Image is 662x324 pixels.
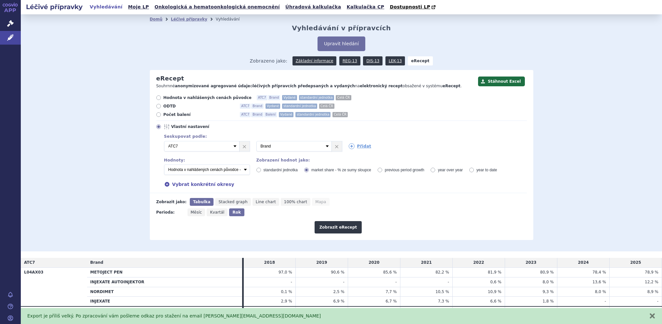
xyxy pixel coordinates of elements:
span: Vydané [266,104,280,109]
span: - [291,280,292,284]
span: 1,8 % [543,299,554,303]
span: Rok [232,210,241,215]
span: year over year [438,168,463,172]
a: Vyhledávání [88,3,124,11]
span: standardní jednotka [299,95,334,100]
span: 6,6 % [490,299,501,303]
span: Vydané [282,95,297,100]
span: Brand [251,112,264,117]
th: NORDIMET [87,287,242,297]
span: ODTD [163,104,235,109]
th: METOJECT PEN [87,268,242,277]
div: Vybrat konkrétní okresy [158,181,527,188]
button: zavřít [649,313,656,319]
td: 2025 [609,258,662,267]
span: - [605,299,606,303]
span: 2,9 % [281,299,292,303]
td: 2024 [557,258,609,267]
span: 10,5 % [435,289,449,294]
strong: anonymizované agregované údaje [175,84,250,88]
a: Léčivé přípravky [171,17,207,21]
span: 81,9 % [488,270,501,275]
span: 80,9 % [540,270,554,275]
th: L04AX03 [21,268,87,307]
th: INJEXATE [87,297,242,306]
div: Seskupovat podle: [158,134,527,139]
span: Měsíc [191,210,202,215]
strong: eRecept [408,56,433,65]
span: 6,9 % [333,299,344,303]
span: Hodnota v nahlášených cenách původce [163,95,252,100]
span: Dostupnosti LP [390,4,430,9]
a: × [240,141,250,151]
span: market share - % ze sumy sloupce [311,168,371,172]
span: year to date [476,168,497,172]
span: Line chart [256,200,276,204]
span: 8,0 % [595,289,606,294]
span: 12,2 % [645,280,658,284]
div: 2 [158,141,527,151]
span: 100% chart [284,200,307,204]
span: ATC7 [24,260,35,265]
a: Domů [150,17,162,21]
span: Celá ČR [336,95,351,100]
span: Zobrazeno jako: [250,56,287,65]
span: 8,0 % [543,280,554,284]
span: standardní jednotka [264,168,298,172]
span: - [396,280,397,284]
button: Upravit hledání [318,36,365,51]
span: 85,6 % [383,270,397,275]
button: Zobrazit eRecept [315,221,362,233]
h2: Vyhledávání v přípravcích [292,24,391,32]
span: Kvartál [210,210,224,215]
a: DIS-13 [363,56,383,65]
a: Moje LP [126,3,151,11]
div: Zobrazit jako: [156,198,187,206]
td: 2021 [400,258,452,267]
p: Souhrnné o na obsažené v systému . [156,83,475,89]
span: 2,5 % [333,289,344,294]
span: - [448,280,449,284]
span: Celá ČR [332,112,348,117]
span: 10,9 % [488,289,501,294]
span: 0,6 % [490,280,501,284]
span: ATC7 [257,95,267,100]
li: Vyhledávání [216,14,248,24]
td: 2020 [348,258,400,267]
span: 7,7 % [386,289,397,294]
span: 97,0 % [279,270,292,275]
a: LEK-13 [385,56,405,65]
span: 7,3 % [438,299,449,303]
td: 2023 [505,258,557,267]
th: INJEXATE AUTOINJEKTOR [87,277,242,287]
span: 78,4 % [592,270,606,275]
span: Brand [268,95,280,100]
div: Hodnoty: [164,158,250,162]
a: Dostupnosti LP [388,3,439,12]
span: - [343,280,344,284]
div: Perioda: [156,208,184,216]
div: Zobrazení hodnot jako: [256,158,527,162]
span: Stacked graph [218,200,247,204]
span: Tabulka [193,200,210,204]
span: 90,6 % [331,270,344,275]
span: Počet balení [163,112,235,117]
span: 0,1 % [281,289,292,294]
button: Stáhnout Excel [478,77,525,86]
span: 8,9 % [647,289,658,294]
strong: léčivých přípravcích předepsaných a vydaných [253,84,355,88]
span: Vydané [279,112,293,117]
a: Úhradová kalkulačka [283,3,343,11]
span: ATC7 [240,112,251,117]
a: Přidat [349,143,371,149]
span: ATC7 [240,104,251,109]
span: Celá ČR [319,104,334,109]
span: 82,2 % [435,270,449,275]
div: Export je příliš velký. Po zpracování vám pošleme odkaz pro stažení na email [PERSON_NAME][EMAIL_... [27,313,643,319]
a: Základní informace [292,56,337,65]
a: REG-13 [339,56,360,65]
td: 2018 [244,258,296,267]
span: Mapa [315,200,326,204]
strong: elektronický recept [360,84,403,88]
span: 9,3 % [543,289,554,294]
